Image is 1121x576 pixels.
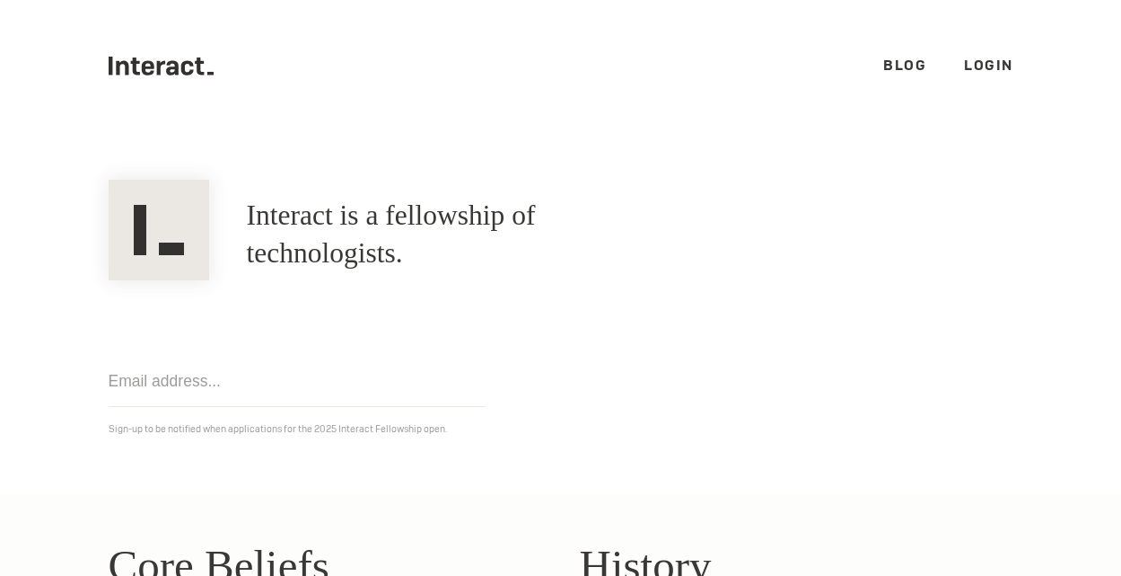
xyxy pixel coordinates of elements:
[247,197,671,272] h1: Interact is a fellowship of technologists.
[883,56,926,75] a: Blog
[964,56,1013,75] a: Login
[109,356,486,407] input: Email address...
[109,180,209,280] img: Interact Logo
[109,420,1013,439] p: Sign-up to be notified when applications for the 2025 Interact Fellowship open.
